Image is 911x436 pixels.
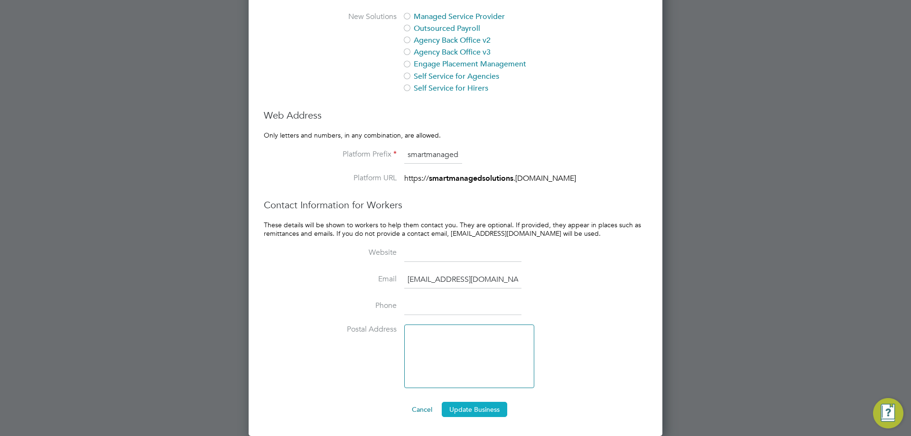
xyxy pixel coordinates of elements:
strong: smartmanagedsolutions [429,174,513,183]
label: Self Service for Hirers [402,83,561,93]
label: Outsourced Payroll [402,24,561,34]
label: Email [302,274,397,284]
label: Platform URL [302,173,397,183]
p: These details will be shown to workers to help them contact you. They are optional. If provided, ... [264,221,647,238]
h3: Web Address [264,109,647,121]
span: https:// .[DOMAIN_NAME] [404,174,576,183]
label: Phone [302,301,397,311]
label: New Solutions [302,12,397,22]
button: Cancel [404,402,440,417]
label: Agency Back Office v2 [402,36,561,46]
label: Engage Placement Management [402,59,561,69]
label: Postal Address [302,325,397,334]
button: Update Business [442,402,507,417]
label: Self Service for Agencies [402,72,561,82]
h3: Contact Information for Workers [264,199,647,211]
p: Only letters and numbers, in any combination, are allowed. [264,131,647,139]
button: Engage Resource Center [873,398,903,428]
label: Agency Back Office v3 [402,47,561,57]
label: Website [302,248,397,258]
label: Platform Prefix [302,149,397,159]
label: Managed Service Provider [402,12,561,22]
